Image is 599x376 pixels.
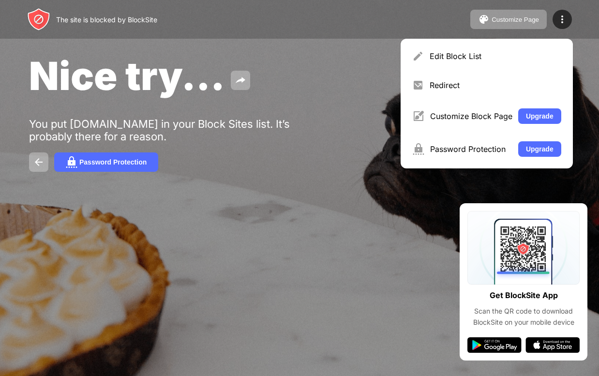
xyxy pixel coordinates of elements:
[467,211,580,285] img: qrcode.svg
[66,156,77,168] img: password.svg
[27,8,50,31] img: header-logo.svg
[490,288,558,302] div: Get BlockSite App
[412,50,424,62] img: menu-pencil.svg
[467,306,580,328] div: Scan the QR code to download BlockSite on your mobile device
[478,14,490,25] img: pallet.svg
[518,108,561,124] button: Upgrade
[29,118,328,143] div: You put [DOMAIN_NAME] in your Block Sites list. It’s probably there for a reason.
[556,14,568,25] img: menu-icon.svg
[492,16,539,23] div: Customize Page
[518,141,561,157] button: Upgrade
[525,337,580,353] img: app-store.svg
[54,152,158,172] button: Password Protection
[29,52,225,99] span: Nice try...
[235,75,246,86] img: share.svg
[412,110,424,122] img: menu-customize.svg
[412,79,424,91] img: menu-redirect.svg
[412,143,424,155] img: menu-password.svg
[430,80,561,90] div: Redirect
[467,337,522,353] img: google-play.svg
[430,144,512,154] div: Password Protection
[79,158,147,166] div: Password Protection
[430,51,561,61] div: Edit Block List
[430,111,512,121] div: Customize Block Page
[56,15,157,24] div: The site is blocked by BlockSite
[470,10,547,29] button: Customize Page
[33,156,45,168] img: back.svg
